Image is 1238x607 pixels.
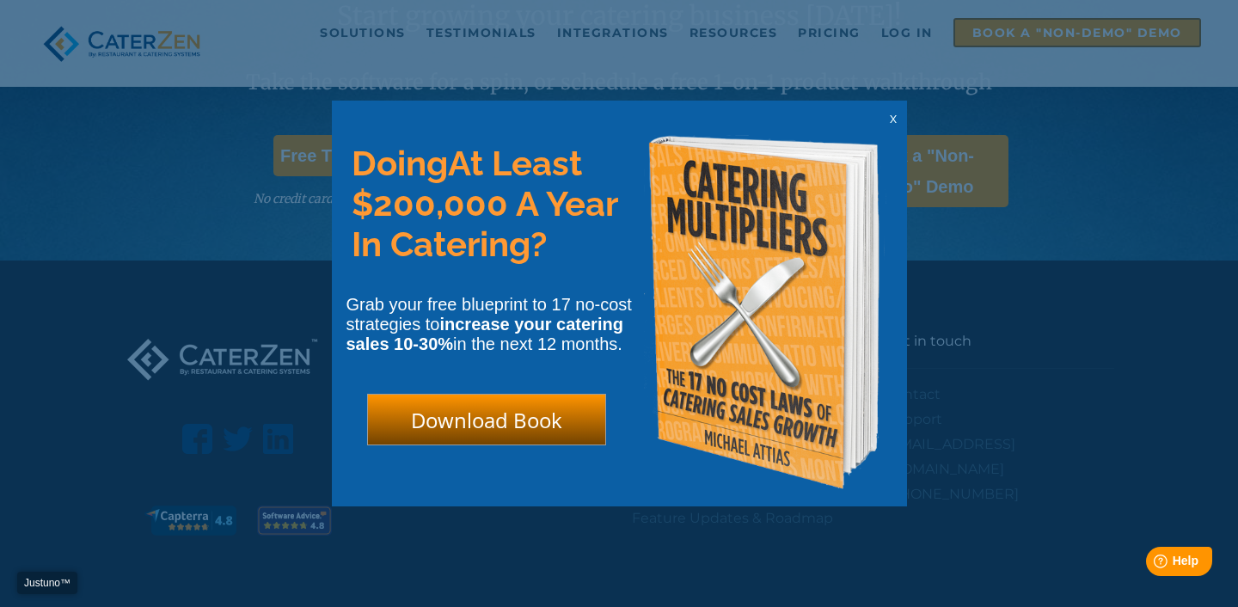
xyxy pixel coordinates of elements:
iframe: Help widget launcher [1085,540,1219,588]
span: x [890,110,897,126]
span: Download Book [411,406,562,434]
div: Download Book [367,394,606,445]
span: Doing [352,143,448,183]
strong: increase your catering sales 10-30% [346,315,623,353]
a: Justuno™ [17,572,77,594]
span: Grab your free blueprint to 17 no-cost strategies to in the next 12 months. [346,295,632,353]
div: x [879,101,907,135]
span: At Least $200,000 A Year In Catering? [352,143,617,264]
